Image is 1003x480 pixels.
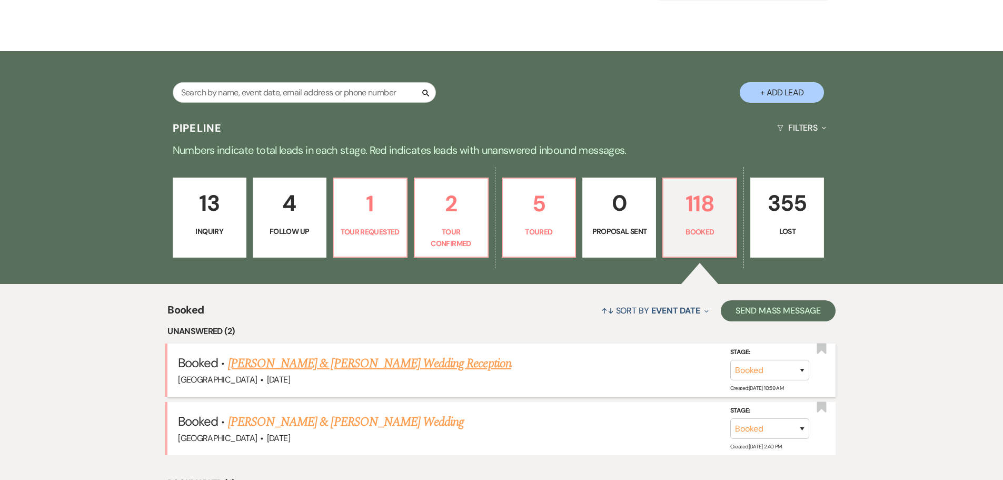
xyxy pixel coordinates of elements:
[180,185,240,221] p: 13
[740,82,824,103] button: + Add Lead
[260,185,320,221] p: 4
[509,226,569,238] p: Toured
[178,355,218,371] span: Booked
[670,186,730,221] p: 118
[178,374,257,385] span: [GEOGRAPHIC_DATA]
[167,325,836,338] li: Unanswered (2)
[267,433,290,444] span: [DATE]
[178,413,218,429] span: Booked
[178,433,257,444] span: [GEOGRAPHIC_DATA]
[589,185,649,221] p: 0
[421,186,481,221] p: 2
[173,121,222,135] h3: Pipeline
[228,354,511,373] a: [PERSON_NAME] & [PERSON_NAME] Wedding Reception
[662,178,737,258] a: 118Booked
[757,226,817,237] p: Lost
[173,178,246,258] a: 13Inquiry
[180,226,240,237] p: Inquiry
[670,226,730,238] p: Booked
[414,178,489,258] a: 2Tour Confirmed
[173,82,436,103] input: Search by name, event date, email address or phone number
[597,297,713,325] button: Sort By Event Date
[340,226,400,238] p: Tour Requested
[253,178,326,258] a: 4Follow Up
[123,142,881,159] p: Numbers indicate total leads in each stage. Red indicates leads with unanswered inbound messages.
[730,405,809,417] label: Stage:
[773,114,830,142] button: Filters
[757,185,817,221] p: 355
[582,178,656,258] a: 0Proposal Sent
[228,413,464,432] a: [PERSON_NAME] & [PERSON_NAME] Wedding
[333,178,408,258] a: 1Tour Requested
[730,385,783,391] span: Created: [DATE] 10:59 AM
[651,305,700,316] span: Event Date
[340,186,400,221] p: 1
[750,178,824,258] a: 355Lost
[502,178,577,258] a: 5Toured
[421,226,481,250] p: Tour Confirmed
[509,186,569,221] p: 5
[260,226,320,237] p: Follow Up
[601,305,614,316] span: ↑↓
[721,300,836,321] button: Send Mass Message
[730,347,809,358] label: Stage:
[730,443,782,450] span: Created: [DATE] 2:40 PM
[589,226,649,237] p: Proposal Sent
[267,374,290,385] span: [DATE]
[167,302,204,325] span: Booked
